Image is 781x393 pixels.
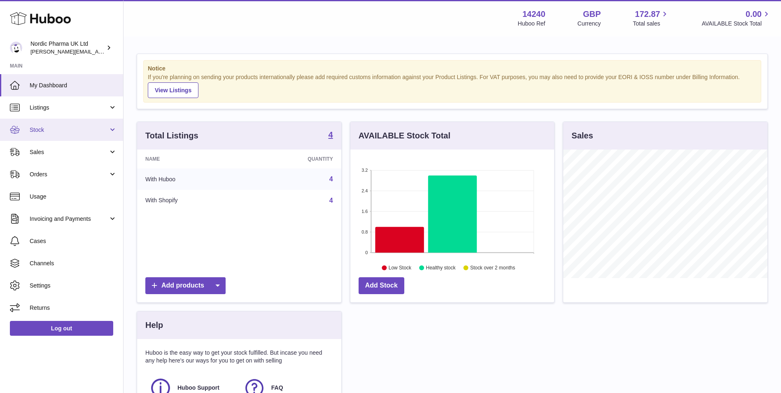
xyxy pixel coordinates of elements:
th: Quantity [247,150,341,168]
span: Returns [30,304,117,312]
span: Total sales [633,20,669,28]
span: [PERSON_NAME][EMAIL_ADDRESS][DOMAIN_NAME] [30,48,165,55]
h3: Total Listings [145,130,198,141]
span: Invoicing and Payments [30,215,108,223]
a: Add products [145,277,226,294]
a: View Listings [148,82,198,98]
h3: Sales [571,130,593,141]
span: Channels [30,260,117,267]
strong: 14240 [522,9,546,20]
td: With Huboo [137,168,247,190]
span: Cases [30,237,117,245]
span: AVAILABLE Stock Total [702,20,771,28]
span: Listings [30,104,108,112]
span: 172.87 [635,9,660,20]
a: 172.87 Total sales [633,9,669,28]
text: 0 [365,250,368,255]
div: Currency [578,20,601,28]
span: Usage [30,193,117,201]
text: 0.8 [361,229,368,234]
span: Sales [30,148,108,156]
td: With Shopify [137,190,247,211]
img: joe.plant@parapharmdev.com [10,42,22,54]
a: 4 [329,131,333,140]
span: My Dashboard [30,82,117,89]
h3: Help [145,320,163,331]
th: Name [137,150,247,168]
div: Huboo Ref [518,20,546,28]
text: 3.2 [361,168,368,173]
p: Huboo is the easy way to get your stock fulfilled. But incase you need any help here's our ways f... [145,349,333,365]
strong: 4 [329,131,333,139]
strong: GBP [583,9,601,20]
span: Settings [30,282,117,290]
text: 1.6 [361,209,368,214]
div: If you're planning on sending your products internationally please add required customs informati... [148,73,757,98]
span: FAQ [271,384,283,392]
span: Orders [30,171,108,178]
div: Nordic Pharma UK Ltd [30,40,105,56]
span: 0.00 [746,9,762,20]
a: 4 [329,175,333,182]
span: Stock [30,126,108,134]
a: 4 [329,197,333,204]
text: 2.4 [361,188,368,193]
h3: AVAILABLE Stock Total [359,130,450,141]
strong: Notice [148,65,757,73]
a: 0.00 AVAILABLE Stock Total [702,9,771,28]
text: Stock over 2 months [470,265,515,271]
a: Add Stock [359,277,404,294]
text: Healthy stock [426,265,456,271]
a: Log out [10,321,113,336]
span: Huboo Support [177,384,219,392]
text: Low Stock [389,265,412,271]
